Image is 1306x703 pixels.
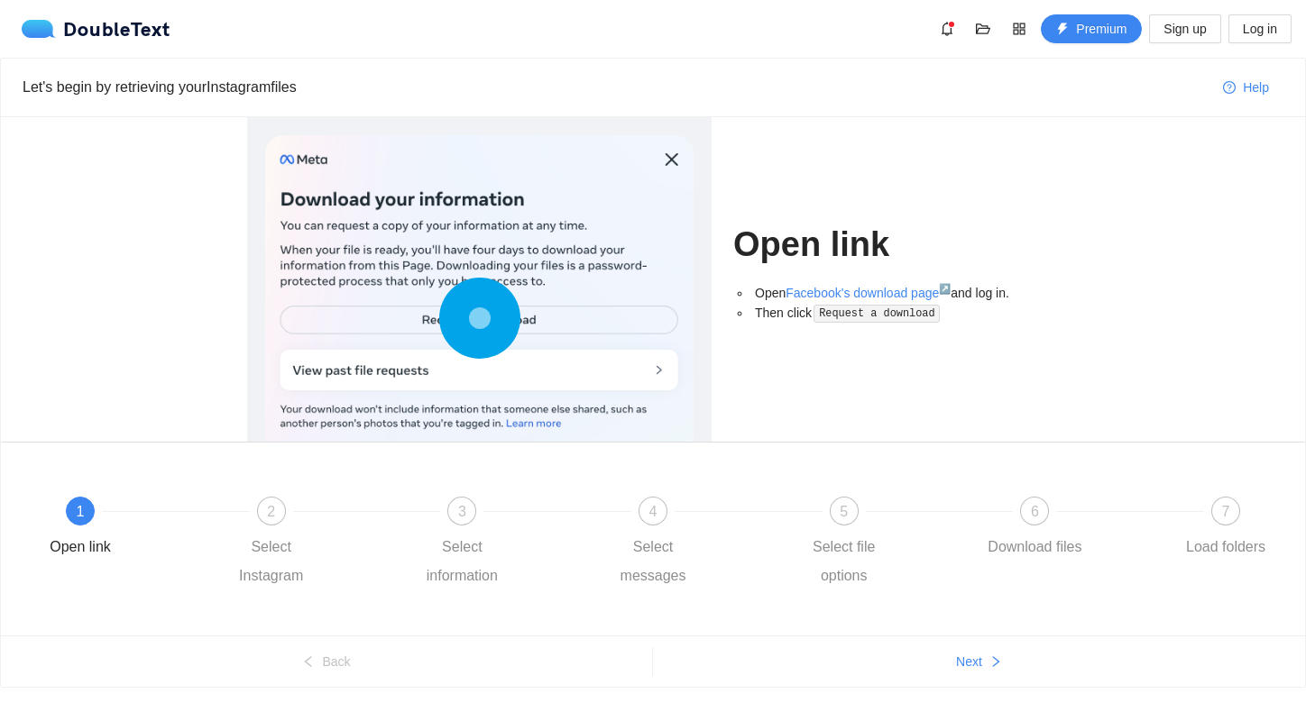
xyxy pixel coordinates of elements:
div: Select messages [601,533,705,590]
span: Sign up [1163,19,1206,39]
div: Let's begin by retrieving your Instagram files [23,76,1209,98]
button: folder-open [969,14,998,43]
h1: Open link [733,224,1059,266]
div: Download files [988,533,1081,561]
div: Open link [50,533,111,561]
span: 6 [1031,504,1039,519]
div: 6Download files [982,497,1173,561]
div: 5Select file options [792,497,983,590]
button: Log in [1228,14,1292,43]
div: 3Select information [409,497,601,590]
div: Select file options [792,533,897,590]
button: leftBack [1,647,652,676]
button: bell [933,14,961,43]
span: 4 [649,504,658,519]
div: Load folders [1186,533,1265,561]
li: Then click [751,303,1059,324]
div: 7Load folders [1173,497,1278,561]
sup: ↗ [939,283,951,294]
button: Sign up [1149,14,1220,43]
li: Open and log in. [751,283,1059,303]
img: logo [22,20,63,38]
span: 3 [458,504,466,519]
span: bell [934,22,961,36]
span: appstore [1006,22,1033,36]
span: 2 [267,504,275,519]
span: 5 [840,504,848,519]
span: Log in [1243,19,1277,39]
span: question-circle [1223,81,1236,96]
span: folder-open [970,22,997,36]
button: thunderboltPremium [1041,14,1142,43]
button: question-circleHelp [1209,73,1283,102]
div: 4Select messages [601,497,792,590]
span: Next [956,652,982,671]
span: right [989,655,1002,670]
div: DoubleText [22,20,170,38]
button: Nextright [653,647,1305,676]
div: Select Instagram [219,533,324,590]
button: appstore [1005,14,1034,43]
div: 2Select Instagram [219,497,410,590]
div: Select information [409,533,514,590]
a: logoDoubleText [22,20,170,38]
code: Request a download [814,305,940,323]
div: 1Open link [28,497,219,561]
span: 7 [1222,504,1230,519]
span: Premium [1076,19,1127,39]
span: thunderbolt [1056,23,1069,37]
span: 1 [77,504,85,519]
span: Help [1243,78,1269,97]
a: Facebook's download page↗ [786,286,951,300]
